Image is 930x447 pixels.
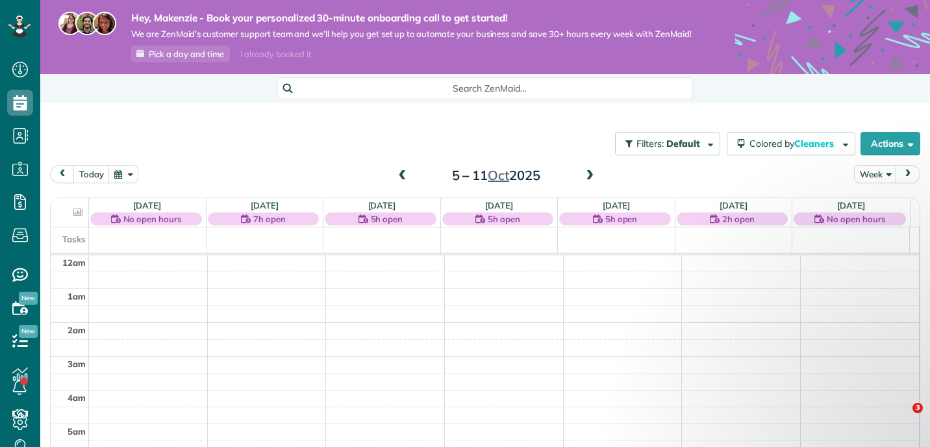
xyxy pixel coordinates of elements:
a: [DATE] [133,200,161,211]
a: [DATE] [837,200,865,211]
span: Pick a day and time [149,49,224,59]
img: maria-72a9807cf96188c08ef61303f053569d2e2a8a1cde33d635c8a3ac13582a053d.jpg [58,12,82,35]
span: Colored by [749,138,838,149]
span: 7h open [253,212,286,225]
h2: 5 – 11 2025 [415,168,577,183]
button: Week [854,165,897,183]
span: 5h open [371,212,403,225]
button: Colored byCleaners [727,132,855,155]
span: 1am [68,291,86,301]
a: [DATE] [603,200,631,211]
span: 3am [68,359,86,369]
span: 12am [62,257,86,268]
span: No open hours [827,212,885,225]
span: Oct [488,167,509,183]
span: Default [666,138,701,149]
span: Filters: [636,138,664,149]
span: 3 [912,403,923,413]
div: I already booked it [232,46,319,62]
strong: Hey, Makenzie - Book your personalized 30-minute onboarding call to get started! [131,12,692,25]
span: New [19,292,38,305]
a: [DATE] [368,200,396,211]
span: New [19,325,38,338]
a: Pick a day and time [131,45,230,62]
span: Tasks [62,234,86,244]
img: jorge-587dff0eeaa6aab1f244e6dc62b8924c3b6ad411094392a53c71c6c4a576187d.jpg [75,12,99,35]
button: next [896,165,920,183]
span: 2am [68,325,86,335]
span: 2h open [722,212,755,225]
span: 5h open [605,212,638,225]
button: Actions [861,132,920,155]
button: prev [50,165,75,183]
iframe: Intercom live chat [886,403,917,434]
span: No open hours [123,212,182,225]
span: 4am [68,392,86,403]
span: Cleaners [794,138,836,149]
span: 5am [68,426,86,437]
img: michelle-19f622bdf1676172e81f8f8fba1fb50e276960ebfe0243fe18214015130c80e4.jpg [93,12,116,35]
a: [DATE] [485,200,513,211]
button: Filters: Default [615,132,720,155]
span: We are ZenMaid’s customer support team and we’ll help you get set up to automate your business an... [131,29,692,40]
a: [DATE] [720,200,748,211]
a: Filters: Default [609,132,720,155]
a: [DATE] [251,200,279,211]
button: Today [73,165,110,183]
span: 5h open [488,212,520,225]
